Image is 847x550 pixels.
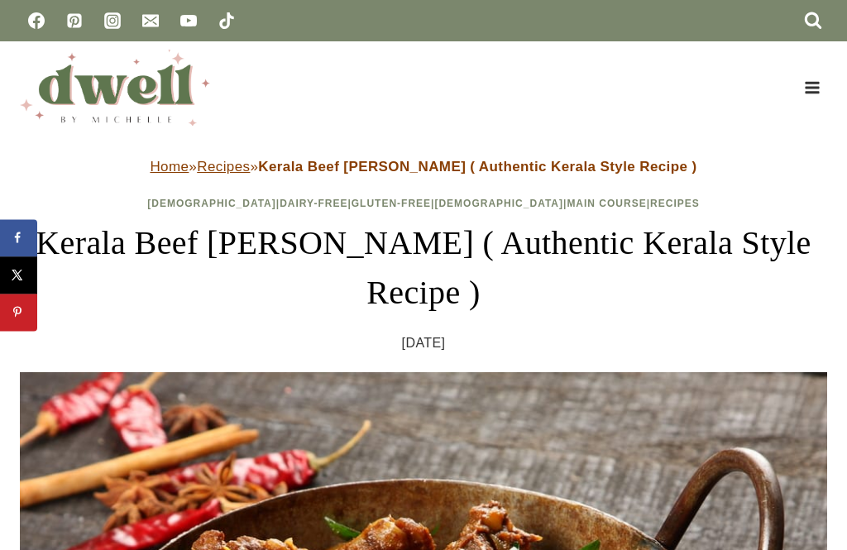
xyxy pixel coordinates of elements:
a: TikTok [210,4,243,37]
strong: Kerala Beef [PERSON_NAME] ( Authentic Kerala Style Recipe ) [258,159,696,175]
button: Open menu [797,74,827,100]
a: Gluten-Free [352,198,431,209]
a: [DEMOGRAPHIC_DATA] [434,198,563,209]
a: Recipes [197,159,250,175]
a: Facebook [20,4,53,37]
a: [DEMOGRAPHIC_DATA] [147,198,276,209]
a: Main Course [567,198,646,209]
a: Recipes [650,198,700,209]
button: View Search Form [799,7,827,35]
span: | | | | | [147,198,700,209]
a: Pinterest [58,4,91,37]
a: Instagram [96,4,129,37]
a: Home [150,159,189,175]
time: [DATE] [402,331,446,356]
h1: Kerala Beef [PERSON_NAME] ( Authentic Kerala Style Recipe ) [20,218,827,318]
span: » » [150,159,696,175]
a: Email [134,4,167,37]
a: Dairy-Free [280,198,347,209]
img: DWELL by michelle [20,50,210,126]
a: YouTube [172,4,205,37]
